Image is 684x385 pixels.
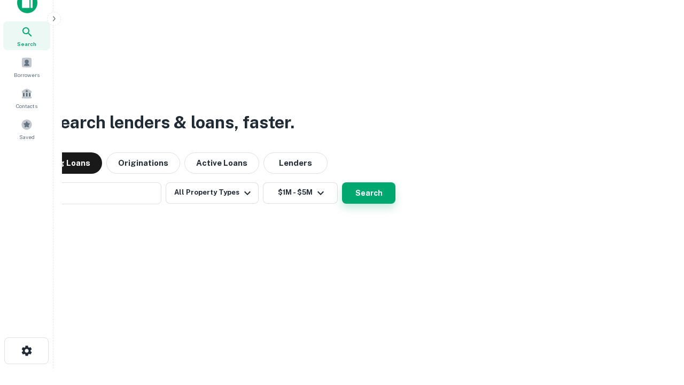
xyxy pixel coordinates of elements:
[342,182,395,204] button: Search
[3,83,50,112] a: Contacts
[166,182,259,204] button: All Property Types
[16,102,37,110] span: Contacts
[263,152,328,174] button: Lenders
[3,21,50,50] a: Search
[3,52,50,81] a: Borrowers
[49,110,294,135] h3: Search lenders & loans, faster.
[3,114,50,143] a: Saved
[184,152,259,174] button: Active Loans
[106,152,180,174] button: Originations
[14,71,40,79] span: Borrowers
[263,182,338,204] button: $1M - $5M
[19,133,35,141] span: Saved
[17,40,36,48] span: Search
[631,299,684,351] iframe: Chat Widget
